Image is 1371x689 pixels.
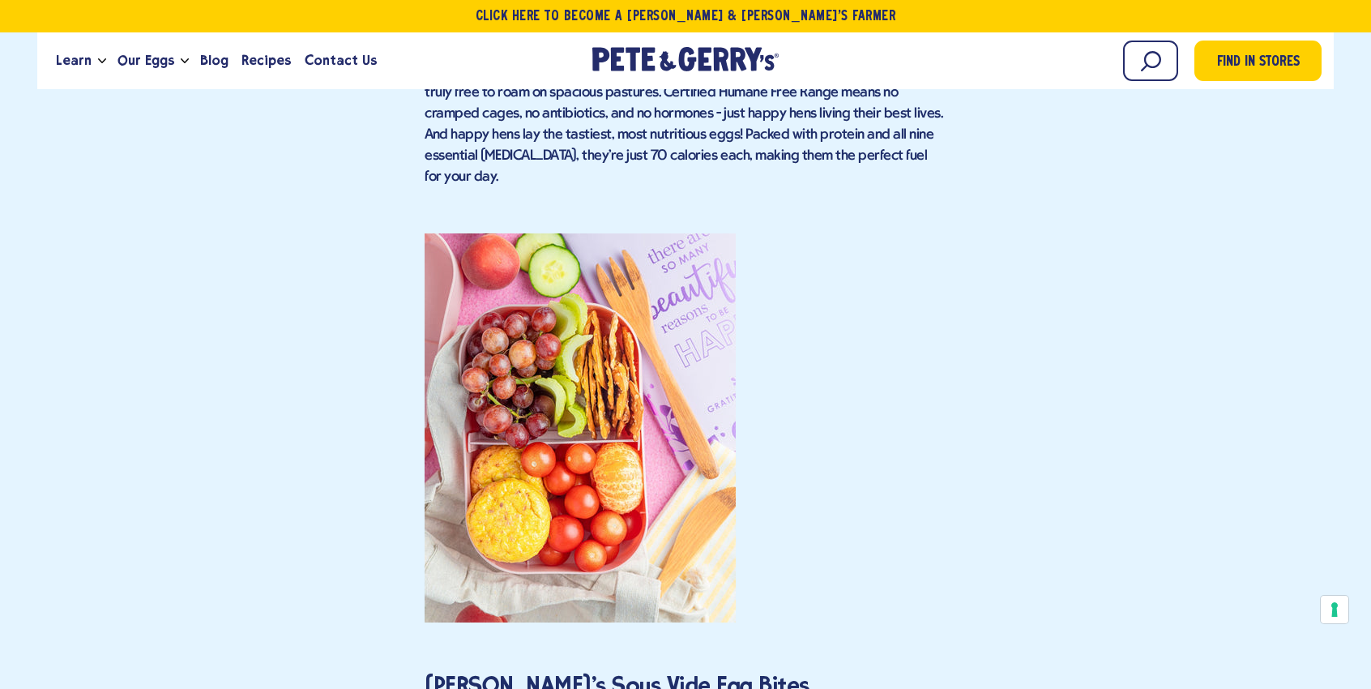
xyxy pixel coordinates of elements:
[194,39,235,83] a: Blog
[298,39,383,83] a: Contact Us
[241,50,291,71] span: Recipes
[117,50,174,71] span: Our Eggs
[235,39,297,83] a: Recipes
[1194,41,1322,81] a: Find in Stores
[181,58,189,64] button: Open the dropdown menu for Our Eggs
[98,58,106,64] button: Open the dropdown menu for Learn
[425,62,946,188] p: Just like the name suggests, come from hens are truly free to roam on spacious pastures. Certifie...
[111,39,181,83] a: Our Eggs
[1217,52,1300,74] span: Find in Stores
[1321,596,1348,623] button: Your consent preferences for tracking technologies
[1123,41,1178,81] input: Search
[49,39,98,83] a: Learn
[56,50,92,71] span: Learn
[305,50,377,71] span: Contact Us
[200,50,228,71] span: Blog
